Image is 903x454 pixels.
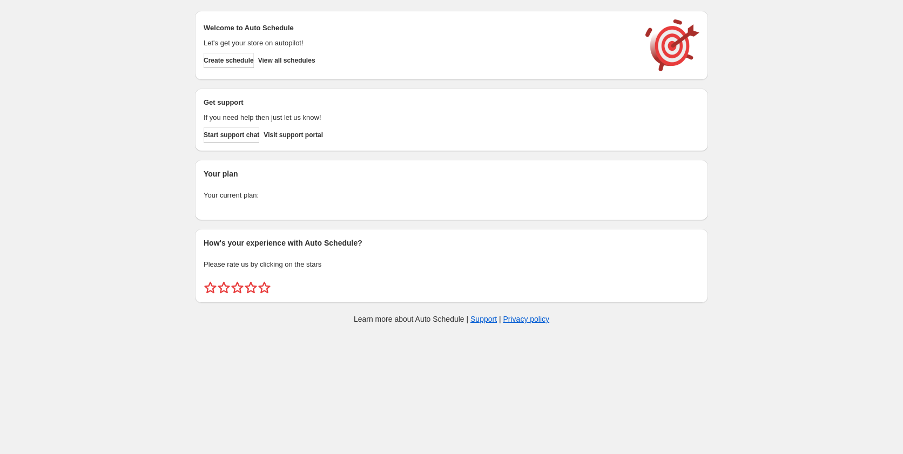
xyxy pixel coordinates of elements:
p: Please rate us by clicking on the stars [204,259,699,270]
a: Privacy policy [503,315,550,323]
span: Visit support portal [264,131,323,139]
h2: Your plan [204,168,699,179]
button: View all schedules [258,53,315,68]
a: Visit support portal [264,127,323,143]
button: Create schedule [204,53,254,68]
a: Start support chat [204,127,259,143]
h2: How's your experience with Auto Schedule? [204,238,699,248]
span: Create schedule [204,56,254,65]
p: Your current plan: [204,190,699,201]
p: Let's get your store on autopilot! [204,38,635,49]
h2: Get support [204,97,635,108]
span: View all schedules [258,56,315,65]
p: Learn more about Auto Schedule | | [354,314,549,324]
p: If you need help then just let us know! [204,112,635,123]
a: Support [470,315,497,323]
span: Start support chat [204,131,259,139]
h2: Welcome to Auto Schedule [204,23,635,33]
